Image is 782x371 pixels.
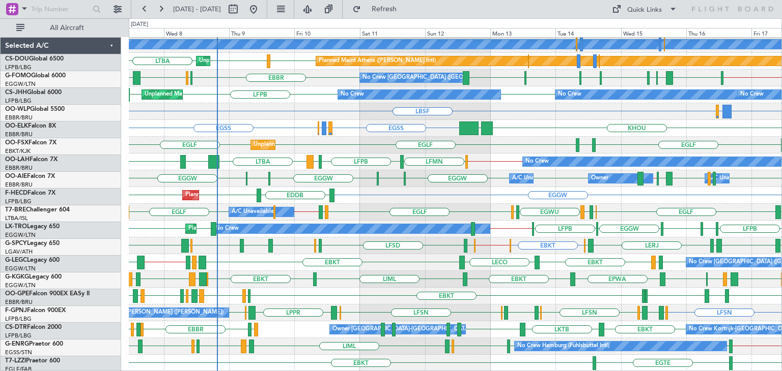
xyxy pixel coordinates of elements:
div: A/C Unavailable [512,171,554,186]
a: CS-DTRFalcon 2000 [5,324,62,330]
div: [DATE] [131,20,148,29]
div: Owner [591,171,608,186]
a: G-ENRGPraetor 600 [5,341,63,347]
div: Planned Maint [GEOGRAPHIC_DATA] ([GEOGRAPHIC_DATA]) [188,221,349,236]
a: OO-GPEFalcon 900EX EASy II [5,291,90,297]
span: T7-LZZI [5,358,26,364]
a: CS-JHHGlobal 6000 [5,89,62,96]
button: All Aircraft [11,20,110,36]
span: OO-LAH [5,157,30,163]
div: Thu 16 [686,28,751,37]
a: G-KGKGLegacy 600 [5,274,62,280]
div: Unplanned Maint [GEOGRAPHIC_DATA] ([GEOGRAPHIC_DATA]) [254,137,421,152]
a: EGGW/LTN [5,265,36,272]
div: Unplanned Maint [GEOGRAPHIC_DATA] (Ataturk) [199,53,327,69]
div: A/C Unavailable [232,204,274,220]
span: Refresh [363,6,406,13]
a: EGGW/LTN [5,231,36,239]
div: No Crew [PERSON_NAME] ([PERSON_NAME]) [101,305,224,320]
span: G-KGKG [5,274,29,280]
a: OO-WLPGlobal 5500 [5,106,65,112]
div: Sun 12 [425,28,490,37]
div: Planned Maint Athens ([PERSON_NAME] Intl) [319,53,436,69]
span: F-HECD [5,190,27,196]
a: LFPB/LBG [5,97,32,105]
div: No Crew [GEOGRAPHIC_DATA] ([GEOGRAPHIC_DATA] National) [362,70,533,85]
a: LFPB/LBG [5,64,32,71]
a: EBBR/BRU [5,131,33,138]
a: EGGW/LTN [5,282,36,289]
a: EBBR/BRU [5,298,33,306]
a: LFPB/LBG [5,198,32,205]
a: T7-LZZIPraetor 600 [5,358,60,364]
span: G-LEGC [5,257,27,263]
div: No Crew [740,87,764,102]
span: [DATE] - [DATE] [173,5,221,14]
div: Planned Maint [GEOGRAPHIC_DATA] ([GEOGRAPHIC_DATA]) [185,188,346,203]
a: EGGW/LTN [5,80,36,88]
a: LX-TROLegacy 650 [5,224,60,230]
span: CS-DTR [5,324,27,330]
a: G-SPCYLegacy 650 [5,240,60,246]
div: No Crew [558,87,581,102]
div: Tue 7 [99,28,164,37]
a: CS-DOUGlobal 6500 [5,56,64,62]
span: LX-TRO [5,224,27,230]
div: Tue 14 [555,28,621,37]
div: No Crew [215,221,239,236]
span: OO-ELK [5,123,28,129]
a: EBBR/BRU [5,181,33,189]
span: OO-FSX [5,140,29,146]
button: Quick Links [607,1,682,17]
span: F-GPNJ [5,307,27,314]
div: No Crew [341,87,364,102]
span: G-FOMO [5,73,31,79]
span: CS-DOU [5,56,29,62]
a: LGAV/ATH [5,248,33,256]
div: Owner [GEOGRAPHIC_DATA]-[GEOGRAPHIC_DATA] [332,322,470,337]
a: OO-FSXFalcon 7X [5,140,57,146]
div: Quick Links [627,5,662,15]
span: OO-GPE [5,291,29,297]
div: Sat 11 [360,28,425,37]
div: Thu 9 [229,28,294,37]
span: OO-WLP [5,106,30,112]
span: G-ENRG [5,341,29,347]
a: LTBA/ISL [5,214,28,222]
div: No Crew Hamburg (Fuhlsbuttel Intl) [517,338,609,354]
a: G-FOMOGlobal 6000 [5,73,66,79]
button: Refresh [348,1,409,17]
div: Wed 8 [164,28,229,37]
a: G-LEGCLegacy 600 [5,257,60,263]
input: Trip Number [31,2,90,17]
a: EBKT/KJK [5,147,31,155]
div: Unplanned Maint [GEOGRAPHIC_DATA] ([GEOGRAPHIC_DATA]) [145,87,312,102]
a: T7-BREChallenger 604 [5,207,70,213]
a: EBBR/BRU [5,164,33,172]
span: G-SPCY [5,240,27,246]
a: OO-AIEFalcon 7X [5,173,55,179]
span: All Aircraft [26,24,107,32]
a: EBBR/BRU [5,114,33,121]
div: Wed 15 [621,28,686,37]
a: LFPB/LBG [5,315,32,323]
span: CS-JHH [5,89,27,96]
a: F-GPNJFalcon 900EX [5,307,66,314]
a: EGSS/STN [5,349,32,356]
a: OO-LAHFalcon 7X [5,157,58,163]
a: LFPB/LBG [5,332,32,339]
a: OO-ELKFalcon 8X [5,123,56,129]
div: Mon 13 [490,28,555,37]
a: F-HECDFalcon 7X [5,190,55,196]
div: No Crew [525,154,549,169]
span: T7-BRE [5,207,26,213]
div: A/C Unavailable [708,171,750,186]
span: OO-AIE [5,173,27,179]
